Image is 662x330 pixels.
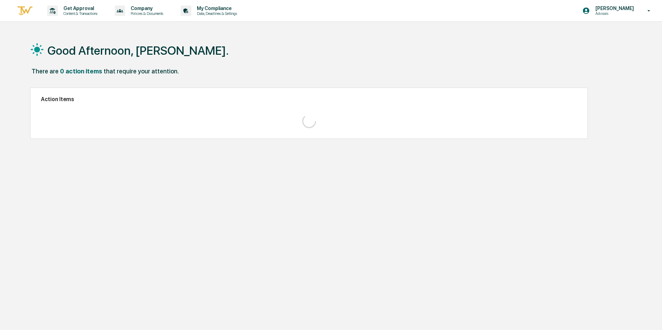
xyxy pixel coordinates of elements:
[191,6,241,11] p: My Compliance
[104,68,179,75] div: that require your attention.
[41,96,577,102] h2: Action Items
[191,11,241,16] p: Data, Deadlines & Settings
[125,6,167,11] p: Company
[125,11,167,16] p: Policies & Documents
[47,44,229,57] h1: Good Afternoon, [PERSON_NAME].
[58,11,101,16] p: Content & Transactions
[58,6,101,11] p: Get Approval
[590,6,637,11] p: [PERSON_NAME]
[60,68,102,75] div: 0 action items
[32,68,59,75] div: There are
[590,11,637,16] p: Advisors
[17,5,33,17] img: logo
